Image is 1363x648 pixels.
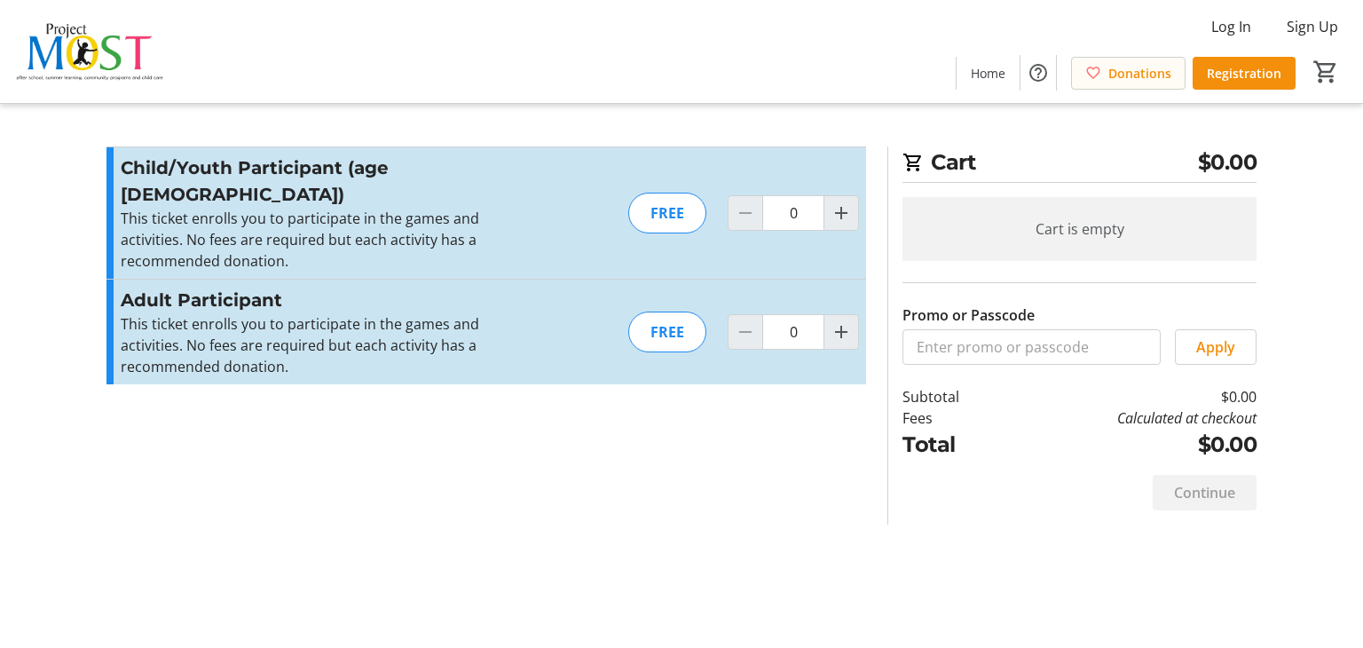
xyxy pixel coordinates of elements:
td: Fees [902,407,1005,429]
button: Log In [1197,12,1265,41]
img: Project MOST Inc.'s Logo [11,7,169,96]
span: Sign Up [1287,16,1338,37]
button: Increment by one [824,196,858,230]
button: Help [1020,55,1056,91]
span: Log In [1211,16,1251,37]
button: Apply [1175,329,1257,365]
td: $0.00 [1005,429,1257,461]
h3: Adult Participant [121,287,508,313]
input: Enter promo or passcode [902,329,1161,365]
p: This ticket enrolls you to participate in the games and activities. No fees are required but each... [121,313,508,377]
td: $0.00 [1005,386,1257,407]
td: Total [902,429,1005,461]
h3: Child/Youth Participant (age [DEMOGRAPHIC_DATA]) [121,154,508,208]
span: Apply [1196,336,1235,358]
button: Sign Up [1272,12,1352,41]
a: Home [957,57,1020,90]
span: Registration [1207,64,1281,83]
span: $0.00 [1198,146,1257,178]
button: Increment by one [824,315,858,349]
h2: Cart [902,146,1257,183]
a: Registration [1193,57,1296,90]
div: FREE [628,193,706,233]
a: Donations [1071,57,1186,90]
p: This ticket enrolls you to participate in the games and activities. No fees are required but each... [121,208,508,272]
div: FREE [628,312,706,352]
td: Subtotal [902,386,1005,407]
div: Cart is empty [902,197,1257,261]
td: Calculated at checkout [1005,407,1257,429]
label: Promo or Passcode [902,304,1035,326]
input: Adult Participant Quantity [762,314,824,350]
span: Home [971,64,1005,83]
input: Child/Youth Participant (age 4 - 17) Quantity [762,195,824,231]
span: Donations [1108,64,1171,83]
button: Cart [1310,56,1342,88]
